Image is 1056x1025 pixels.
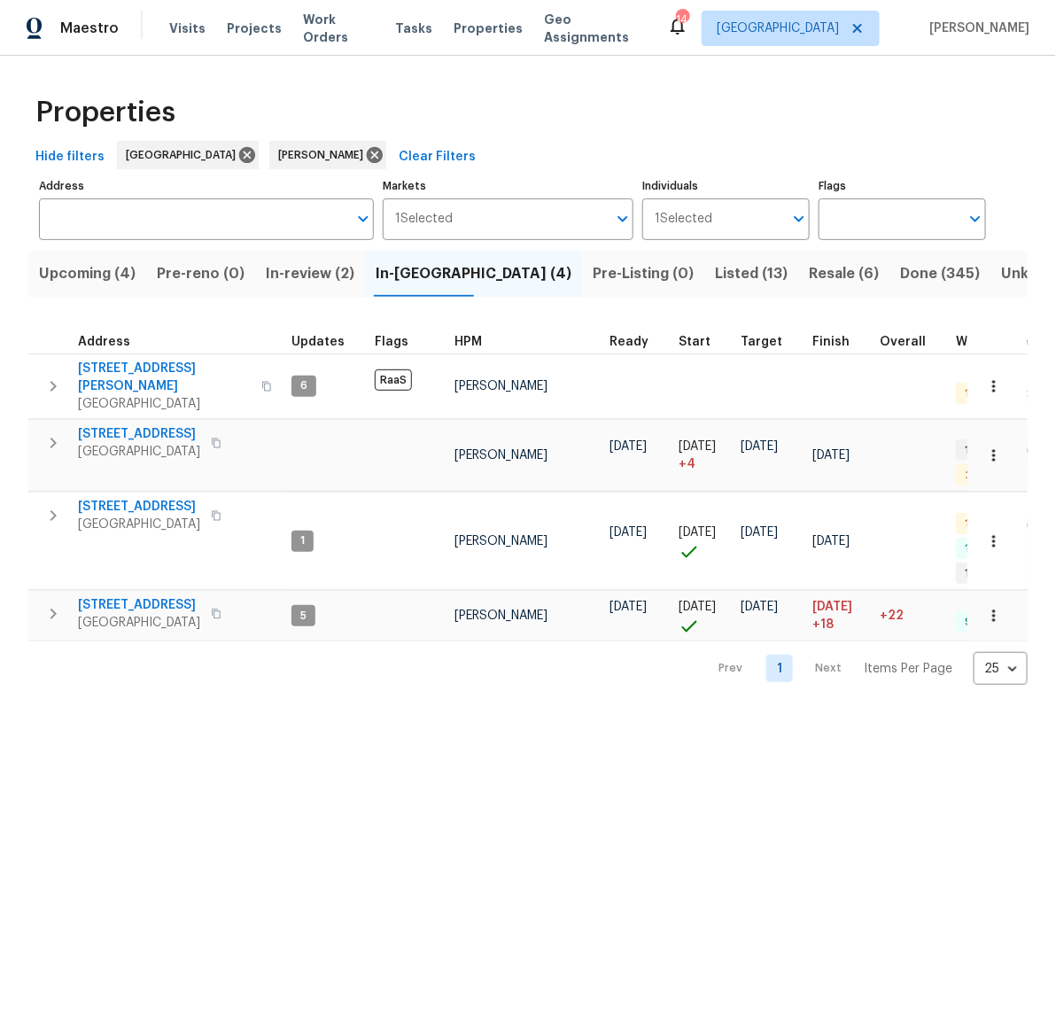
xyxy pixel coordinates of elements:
span: [GEOGRAPHIC_DATA] [78,395,251,413]
span: 9 Done [958,615,1009,630]
span: Hide filters [35,146,105,168]
span: [PERSON_NAME] [922,19,1029,37]
span: [GEOGRAPHIC_DATA] [78,614,200,632]
span: [PERSON_NAME] [454,449,547,462]
div: Target renovation project end date [741,336,798,348]
span: Pre-Listing (0) [593,261,694,286]
span: Maestro [60,19,119,37]
div: [PERSON_NAME] [269,141,386,169]
td: 22 day(s) past target finish date [873,591,949,641]
div: 25 [974,646,1028,692]
span: [STREET_ADDRESS][PERSON_NAME] [78,360,251,395]
div: Days past target finish date [880,336,942,348]
label: Markets [383,181,633,191]
span: Pre-reno (0) [157,261,245,286]
button: Clear Filters [392,141,483,174]
span: 1 QC [958,386,996,401]
button: Open [963,206,988,231]
button: Open [351,206,376,231]
a: Goto page 1 [766,655,793,682]
div: Earliest renovation start date (first business day after COE or Checkout) [610,336,664,348]
span: Properties [454,19,523,37]
span: Finish [812,336,850,348]
td: Scheduled to finish 18 day(s) late [805,591,873,641]
span: [GEOGRAPHIC_DATA] [78,443,200,461]
span: [STREET_ADDRESS] [78,425,200,443]
span: [DATE] [610,440,647,453]
button: Open [610,206,635,231]
span: Tasks [395,22,432,35]
span: [DATE] [812,535,850,547]
span: 6 [293,378,314,393]
td: Project started on time [672,591,734,641]
span: [GEOGRAPHIC_DATA] [717,19,839,37]
div: 14 [676,11,688,28]
div: Projected renovation finish date [812,336,866,348]
span: Visits [169,19,206,37]
span: Clear Filters [399,146,476,168]
span: [DATE] [741,526,778,539]
span: In-[GEOGRAPHIC_DATA] (4) [376,261,571,286]
div: Actual renovation start date [679,336,726,348]
span: Resale (6) [809,261,879,286]
span: +22 [880,610,904,622]
span: WO Completion [956,336,1053,348]
span: + 4 [679,455,695,473]
nav: Pagination Navigation [703,652,1028,685]
span: Listed (13) [715,261,788,286]
span: 1 Selected [655,212,712,227]
span: Ready [610,336,648,348]
span: [PERSON_NAME] [454,380,547,392]
span: [DATE] [741,440,778,453]
button: Hide filters [28,141,112,174]
span: Work Orders [303,11,374,46]
span: [DATE] [610,526,647,539]
span: 1 QC [958,516,996,532]
span: HPM [454,336,482,348]
span: [PERSON_NAME] [454,610,547,622]
span: 1 Done [958,541,1006,556]
span: [DATE] [679,526,716,539]
span: [DATE] [679,601,716,613]
span: Done (345) [900,261,980,286]
span: [STREET_ADDRESS] [78,596,200,614]
span: 1 Accepted [958,566,1032,581]
span: [PERSON_NAME] [454,535,547,547]
td: Project started 4 days late [672,419,734,492]
span: Overall [880,336,926,348]
span: [DATE] [741,601,778,613]
span: 1 [293,533,312,548]
div: [GEOGRAPHIC_DATA] [117,141,259,169]
span: [PERSON_NAME] [278,146,370,164]
span: 1 WIP [958,443,998,458]
span: 2 Draft [958,468,1010,483]
label: Address [39,181,374,191]
span: 1 Selected [395,212,453,227]
span: Updates [291,336,345,348]
span: Address [78,336,130,348]
span: [DATE] [812,449,850,462]
td: Project started on time [672,493,734,590]
span: [STREET_ADDRESS] [78,498,200,516]
span: [GEOGRAPHIC_DATA] [78,516,200,533]
span: [DATE] [679,440,716,453]
span: 5 [293,609,314,624]
span: Geo Assignments [544,11,646,46]
span: [GEOGRAPHIC_DATA] [126,146,243,164]
span: Flags [375,336,408,348]
span: +18 [812,616,834,633]
span: Target [741,336,782,348]
span: Upcoming (4) [39,261,136,286]
span: Start [679,336,710,348]
label: Individuals [642,181,810,191]
button: Open [787,206,811,231]
span: Properties [35,104,175,121]
span: [DATE] [812,601,852,613]
span: Projects [227,19,282,37]
span: RaaS [375,369,412,391]
span: In-review (2) [266,261,354,286]
span: [DATE] [610,601,647,613]
p: Items Per Page [864,660,952,678]
label: Flags [819,181,986,191]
